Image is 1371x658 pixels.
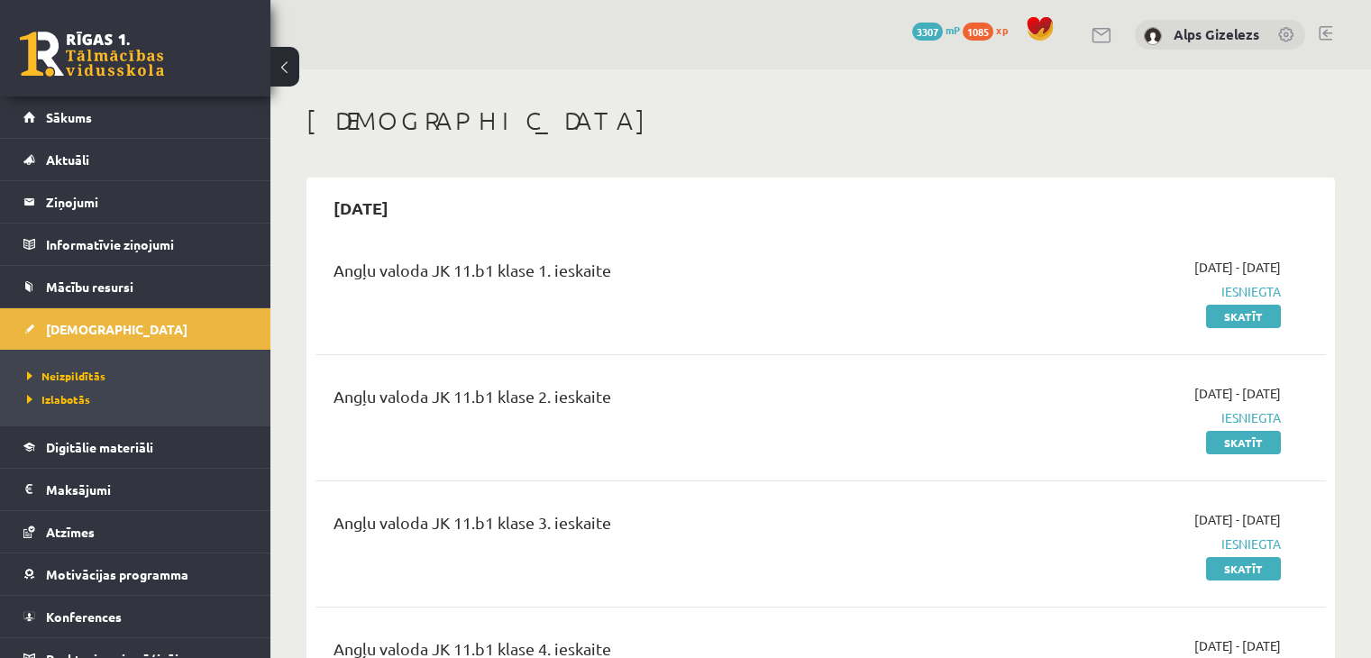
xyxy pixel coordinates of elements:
span: 3307 [912,23,943,41]
span: [DATE] - [DATE] [1194,258,1281,277]
a: Atzīmes [23,511,248,553]
a: Alps Gizelezs [1174,25,1259,43]
a: Konferences [23,596,248,637]
span: Izlabotās [27,392,90,407]
legend: Informatīvie ziņojumi [46,224,248,265]
div: Angļu valoda JK 11.b1 klase 1. ieskaite [334,258,956,291]
a: Neizpildītās [27,368,252,384]
a: Izlabotās [27,391,252,407]
span: [DATE] - [DATE] [1194,636,1281,655]
span: xp [996,23,1008,37]
span: Iesniegta [983,282,1281,301]
span: Atzīmes [46,524,95,540]
span: Iesniegta [983,535,1281,553]
span: Aktuāli [46,151,89,168]
a: Motivācijas programma [23,553,248,595]
a: Rīgas 1. Tālmācības vidusskola [20,32,164,77]
a: Informatīvie ziņojumi [23,224,248,265]
span: [DATE] - [DATE] [1194,384,1281,403]
span: Konferences [46,608,122,625]
a: Skatīt [1206,557,1281,580]
span: Motivācijas programma [46,566,188,582]
a: Ziņojumi [23,181,248,223]
a: 3307 mP [912,23,960,37]
span: Sākums [46,109,92,125]
span: Iesniegta [983,408,1281,427]
a: Maksājumi [23,469,248,510]
h2: [DATE] [315,187,407,229]
span: 1085 [963,23,993,41]
h1: [DEMOGRAPHIC_DATA] [306,105,1335,136]
span: Neizpildītās [27,369,105,383]
a: Aktuāli [23,139,248,180]
div: Angļu valoda JK 11.b1 klase 3. ieskaite [334,510,956,544]
a: 1085 xp [963,23,1017,37]
a: Skatīt [1206,305,1281,328]
a: Sākums [23,96,248,138]
a: Skatīt [1206,431,1281,454]
a: [DEMOGRAPHIC_DATA] [23,308,248,350]
img: Alps Gizelezs [1144,27,1162,45]
span: mP [946,23,960,37]
span: Mācību resursi [46,279,133,295]
a: Digitālie materiāli [23,426,248,468]
legend: Maksājumi [46,469,248,510]
legend: Ziņojumi [46,181,248,223]
div: Angļu valoda JK 11.b1 klase 2. ieskaite [334,384,956,417]
a: Mācību resursi [23,266,248,307]
span: [DATE] - [DATE] [1194,510,1281,529]
span: [DEMOGRAPHIC_DATA] [46,321,187,337]
span: Digitālie materiāli [46,439,153,455]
